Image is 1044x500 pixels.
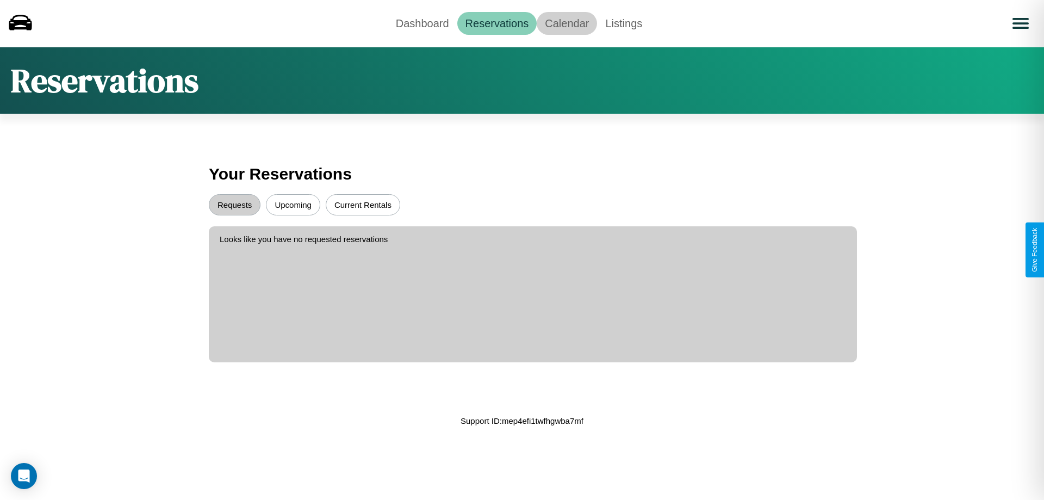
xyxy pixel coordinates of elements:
[11,58,198,103] h1: Reservations
[537,12,597,35] a: Calendar
[1031,228,1039,272] div: Give Feedback
[326,194,400,215] button: Current Rentals
[209,159,835,189] h3: Your Reservations
[1005,8,1036,39] button: Open menu
[461,413,583,428] p: Support ID: mep4efi1twfhgwba7mf
[266,194,320,215] button: Upcoming
[597,12,650,35] a: Listings
[209,194,260,215] button: Requests
[220,232,846,246] p: Looks like you have no requested reservations
[457,12,537,35] a: Reservations
[11,463,37,489] div: Open Intercom Messenger
[388,12,457,35] a: Dashboard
